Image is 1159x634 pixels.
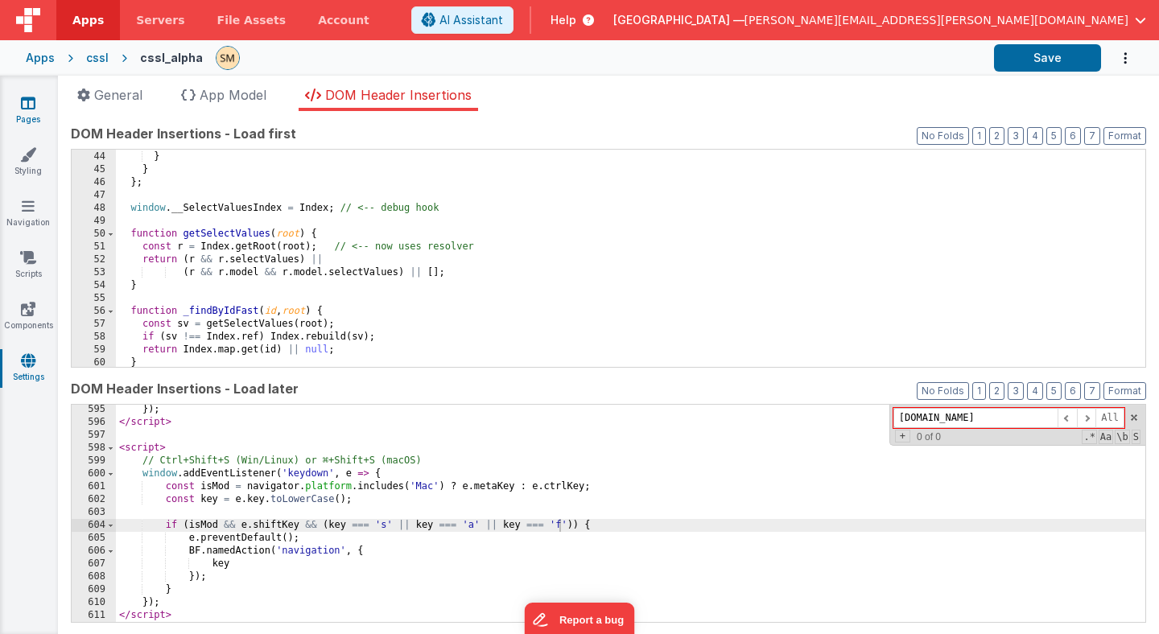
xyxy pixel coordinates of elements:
div: 53 [72,266,116,279]
div: cssl_alpha [140,50,203,66]
div: 51 [72,241,116,253]
span: [PERSON_NAME][EMAIL_ADDRESS][PERSON_NAME][DOMAIN_NAME] [744,12,1128,28]
span: [GEOGRAPHIC_DATA] — [613,12,744,28]
span: Whole Word Search [1115,430,1129,444]
button: Save [994,44,1101,72]
button: 1 [972,127,986,145]
div: 607 [72,558,116,570]
button: Options [1101,42,1133,75]
span: DOM Header Insertions - Load later [71,379,299,398]
div: cssl [86,50,109,66]
div: 598 [72,442,116,455]
button: 6 [1065,127,1081,145]
div: 55 [72,292,116,305]
span: Search In Selection [1132,430,1140,444]
span: CaseSensitive Search [1099,430,1113,444]
div: 50 [72,228,116,241]
div: 606 [72,545,116,558]
span: RegExp Search [1082,430,1096,444]
div: 48 [72,202,116,215]
input: Search for [893,408,1058,428]
span: App Model [200,87,266,103]
button: 2 [989,127,1004,145]
button: No Folds [917,127,969,145]
button: 7 [1084,382,1100,400]
span: DOM Header Insertions [325,87,472,103]
div: 47 [72,189,116,202]
button: 3 [1008,382,1024,400]
div: 596 [72,416,116,429]
span: DOM Header Insertions - Load first [71,124,296,143]
div: 49 [72,215,116,228]
span: 0 of 0 [910,431,947,443]
div: 608 [72,570,116,583]
div: 46 [72,176,116,189]
div: 605 [72,532,116,545]
button: 1 [972,382,986,400]
div: 52 [72,253,116,266]
div: 595 [72,403,116,416]
button: 6 [1065,382,1081,400]
button: [GEOGRAPHIC_DATA] — [PERSON_NAME][EMAIL_ADDRESS][PERSON_NAME][DOMAIN_NAME] [613,12,1146,28]
button: 4 [1027,382,1043,400]
span: Toggel Replace mode [895,430,910,443]
button: No Folds [917,382,969,400]
button: 3 [1008,127,1024,145]
button: Format [1103,127,1146,145]
div: 600 [72,467,116,480]
span: File Assets [217,12,287,28]
div: 609 [72,583,116,596]
button: 5 [1046,127,1062,145]
div: 597 [72,429,116,442]
div: Apps [26,50,55,66]
div: 610 [72,596,116,609]
button: 2 [989,382,1004,400]
div: 44 [72,150,116,163]
div: 602 [72,493,116,506]
div: 601 [72,480,116,493]
div: 57 [72,318,116,331]
span: Servers [136,12,184,28]
div: 599 [72,455,116,467]
button: 4 [1027,127,1043,145]
div: 59 [72,344,116,356]
div: 58 [72,331,116,344]
div: 60 [72,356,116,369]
span: Alt-Enter [1095,408,1124,428]
div: 603 [72,506,116,519]
div: 604 [72,519,116,532]
button: 7 [1084,127,1100,145]
div: 56 [72,305,116,318]
span: General [94,87,142,103]
span: Apps [72,12,104,28]
div: 45 [72,163,116,176]
span: Help [551,12,576,28]
button: 5 [1046,382,1062,400]
img: e9616e60dfe10b317d64a5e98ec8e357 [217,47,239,69]
div: 54 [72,279,116,292]
button: AI Assistant [411,6,514,34]
div: 611 [72,609,116,622]
button: Format [1103,382,1146,400]
span: AI Assistant [439,12,503,28]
